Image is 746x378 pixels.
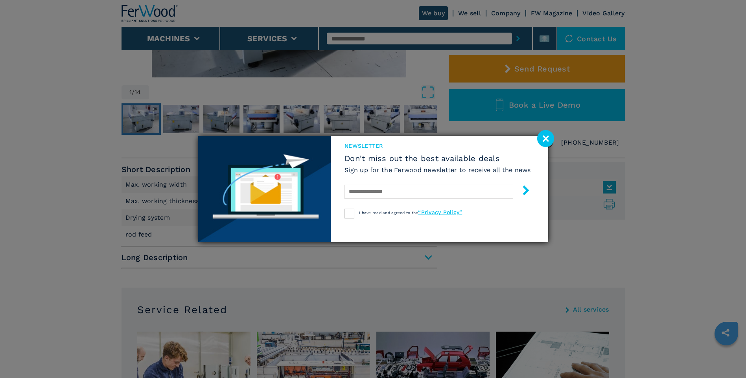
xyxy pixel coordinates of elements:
[359,211,462,215] span: I have read and agreed to the
[344,165,531,174] h6: Sign up for the Ferwood newsletter to receive all the news
[513,182,531,201] button: submit-button
[198,136,331,242] img: Newsletter image
[418,209,462,215] a: “Privacy Policy”
[344,142,531,150] span: newsletter
[344,154,531,163] span: Don't miss out the best available deals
